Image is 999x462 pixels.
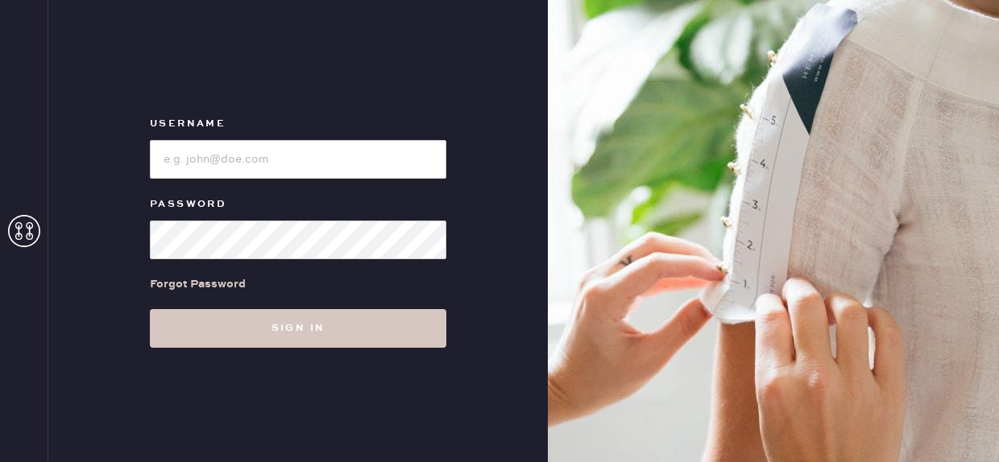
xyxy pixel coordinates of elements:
a: Forgot Password [150,259,246,309]
input: e.g. john@doe.com [150,140,446,179]
button: Sign in [150,309,446,348]
div: Forgot Password [150,275,246,293]
label: Username [150,114,446,134]
label: Password [150,195,446,214]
